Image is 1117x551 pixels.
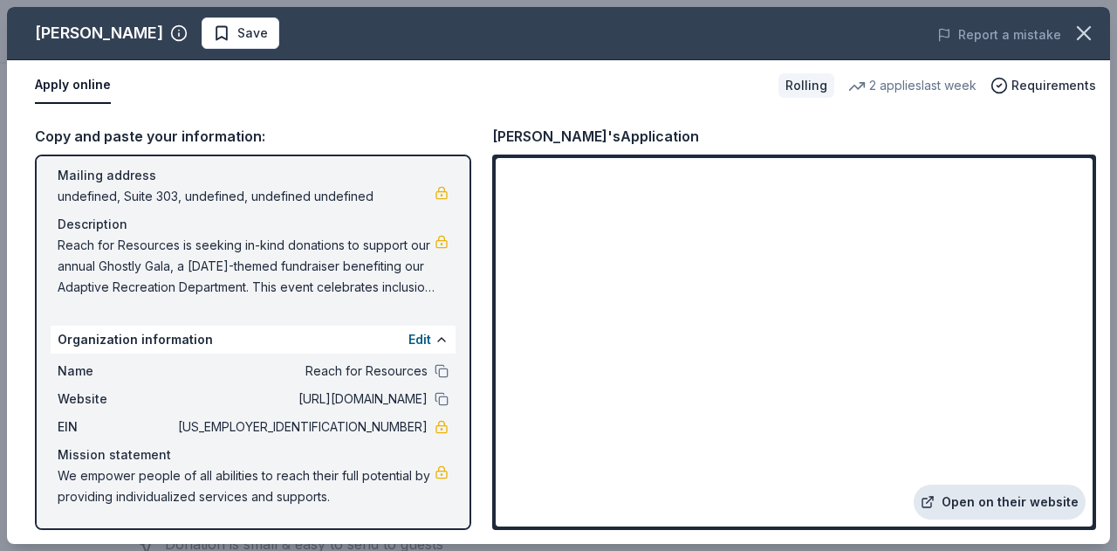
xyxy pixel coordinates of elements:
span: Save [237,23,268,44]
span: EIN [58,417,175,437]
span: We empower people of all abilities to reach their full potential by providing individualized serv... [58,465,435,507]
span: [US_EMPLOYER_IDENTIFICATION_NUMBER] [175,417,428,437]
span: [URL][DOMAIN_NAME] [175,389,428,410]
button: Save [202,17,279,49]
div: Mailing address [58,165,449,186]
button: Report a mistake [937,24,1061,45]
div: Organization information [51,326,456,354]
button: Requirements [990,75,1096,96]
div: [PERSON_NAME] [35,19,163,47]
span: Name [58,361,175,382]
button: Apply online [35,67,111,104]
div: Copy and paste your information: [35,125,471,148]
span: Requirements [1011,75,1096,96]
span: Reach for Resources [175,361,428,382]
button: Edit [408,329,431,350]
div: Rolling [778,73,834,98]
span: undefined, Suite 303, undefined, undefined undefined [58,186,435,207]
div: 2 applies last week [848,75,977,96]
div: Mission statement [58,444,449,465]
span: Reach for Resources is seeking in-kind donations to support our annual Ghostly Gala, a [DATE]-the... [58,235,435,298]
a: Open on their website [914,485,1086,520]
div: Description [58,214,449,235]
div: [PERSON_NAME]'s Application [492,125,699,148]
span: Website [58,389,175,410]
